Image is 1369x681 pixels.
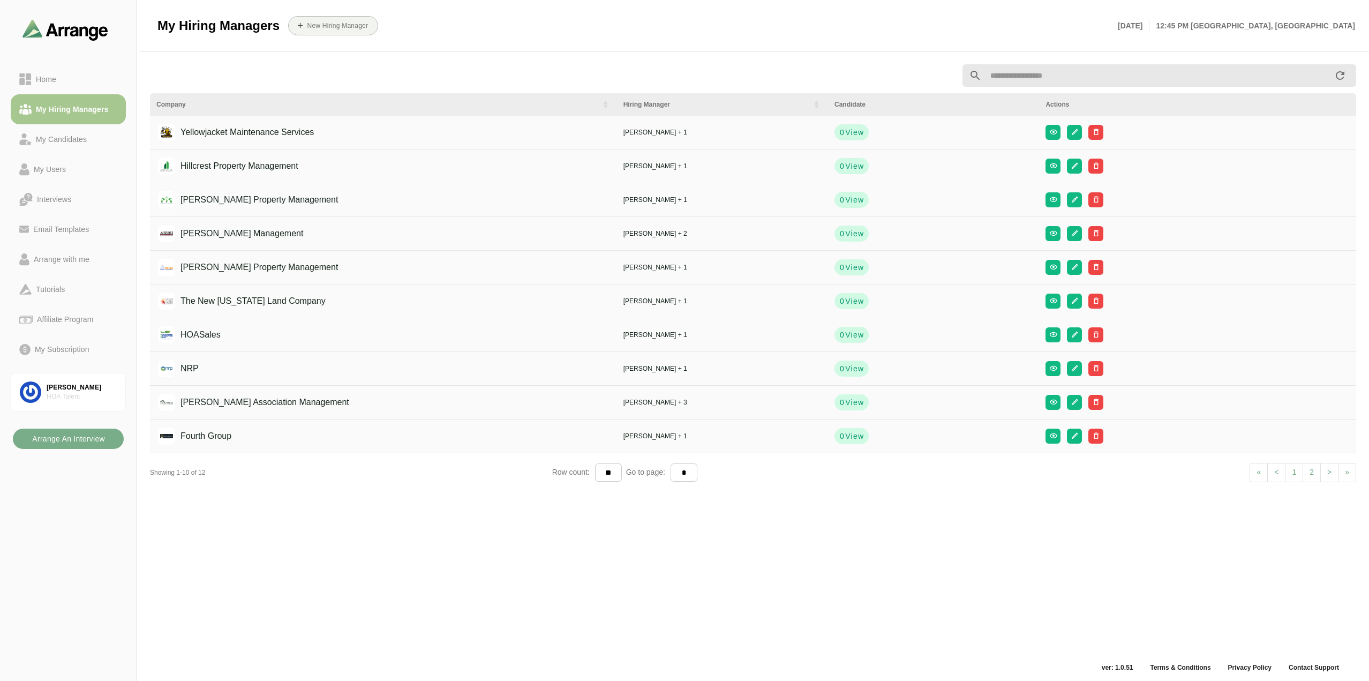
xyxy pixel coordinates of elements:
div: [PERSON_NAME] Management [164,223,303,244]
div: My Hiring Managers [32,103,112,116]
img: mmi.png [158,225,175,242]
div: Fourth Group [164,426,231,446]
div: My Candidates [32,133,91,146]
a: [PERSON_NAME]HOA Talent [11,373,126,411]
div: [PERSON_NAME] + 1 [623,161,822,171]
div: Actions [1045,100,1350,109]
a: My Candidates [11,124,126,154]
button: 0View [834,428,869,444]
strong: 0 [839,397,845,408]
img: Screenshot-2025-07-15-124054.png [158,428,175,445]
span: View [845,397,864,408]
span: View [845,127,864,138]
strong: 0 [839,161,845,171]
span: View [845,330,864,340]
a: 2 [1303,463,1321,482]
a: Tutorials [11,274,126,304]
a: Privacy Policy [1220,663,1280,672]
div: Email Templates [29,223,93,236]
div: Affiliate Program [33,313,97,326]
div: [PERSON_NAME] + 1 [623,431,822,441]
div: Interviews [33,193,76,206]
div: Home [32,73,61,86]
span: View [845,161,864,171]
strong: 0 [839,127,845,138]
a: Terms & Conditions [1141,663,1219,672]
a: Next [1320,463,1338,482]
div: [PERSON_NAME] Association Management [164,392,349,413]
strong: 0 [839,194,845,205]
div: [PERSON_NAME] Property Management [164,190,338,210]
div: [PERSON_NAME] + 1 [623,128,822,137]
a: My Subscription [11,334,126,364]
div: Arrange with me [29,253,94,266]
div: [PERSON_NAME] + 1 [623,364,822,373]
div: Hiring Manager [623,100,806,109]
button: 0View [834,327,869,343]
a: My Users [11,154,126,184]
img: GAM.png [158,394,175,411]
span: View [845,431,864,441]
button: 0View [834,124,869,140]
div: My Subscription [31,343,94,356]
div: Hillcrest Property Management [164,156,298,176]
button: 0View [834,259,869,275]
img: NRP-Logo_color_horizontal.png [158,360,175,377]
span: My Hiring Managers [157,18,280,34]
button: 0View [834,158,869,174]
span: » [1345,468,1349,476]
div: Yellowjacket Maintenance Services [164,122,314,143]
span: Go to page: [622,468,671,476]
a: Email Templates [11,214,126,244]
strong: 0 [839,363,845,374]
strong: 0 [839,296,845,306]
p: 12:45 PM [GEOGRAPHIC_DATA], [GEOGRAPHIC_DATA] [1149,19,1355,32]
p: [DATE] [1118,19,1149,32]
span: ver: 1.0.51 [1093,663,1142,672]
a: Contact Support [1280,663,1348,672]
div: [PERSON_NAME] [47,383,117,392]
div: The New [US_STATE] Land Company [164,291,326,311]
a: Arrange with me [11,244,126,274]
div: Tutorials [32,283,69,296]
div: HOASales [164,325,221,345]
div: HOA Talent [47,392,117,401]
span: View [845,363,864,374]
button: Arrange An Interview [13,429,124,449]
i: appended action [1334,69,1347,82]
img: ham.png [158,259,175,276]
div: [PERSON_NAME] + 1 [623,296,822,306]
div: Candidate [834,100,1033,109]
span: View [845,262,864,273]
a: My Hiring Managers [11,94,126,124]
span: View [845,228,864,239]
div: [PERSON_NAME] Property Management [164,257,338,278]
img: tnwlc.png [158,293,175,310]
img: HAS-Logo-1000px-(1).png [158,326,175,343]
a: Affiliate Program [11,304,126,334]
div: NRP [164,358,199,379]
div: Showing 1-10 of 12 [150,468,552,477]
b: Arrange An Interview [32,429,105,449]
button: 0View [834,361,869,377]
button: 0View [834,226,869,242]
div: [PERSON_NAME] + 1 [623,195,822,205]
span: Row count: [552,468,595,476]
span: View [845,296,864,306]
img: NPM_logo.png [158,191,175,208]
div: [PERSON_NAME] + 1 [623,263,822,272]
div: [PERSON_NAME] + 1 [623,330,822,340]
strong: 0 [839,330,845,340]
strong: 0 [839,262,845,273]
span: View [845,194,864,205]
a: Interviews [11,184,126,214]
button: 0View [834,394,869,410]
b: New Hiring Manager [306,22,368,29]
img: arrangeai-name-small-logo.4d2b8aee.svg [22,19,108,40]
strong: 0 [839,431,845,441]
button: 0View [834,293,869,309]
div: Company [156,100,595,109]
div: [PERSON_NAME] + 2 [623,229,822,238]
img: YJ-Logo.png [158,124,175,141]
a: Home [11,64,126,94]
